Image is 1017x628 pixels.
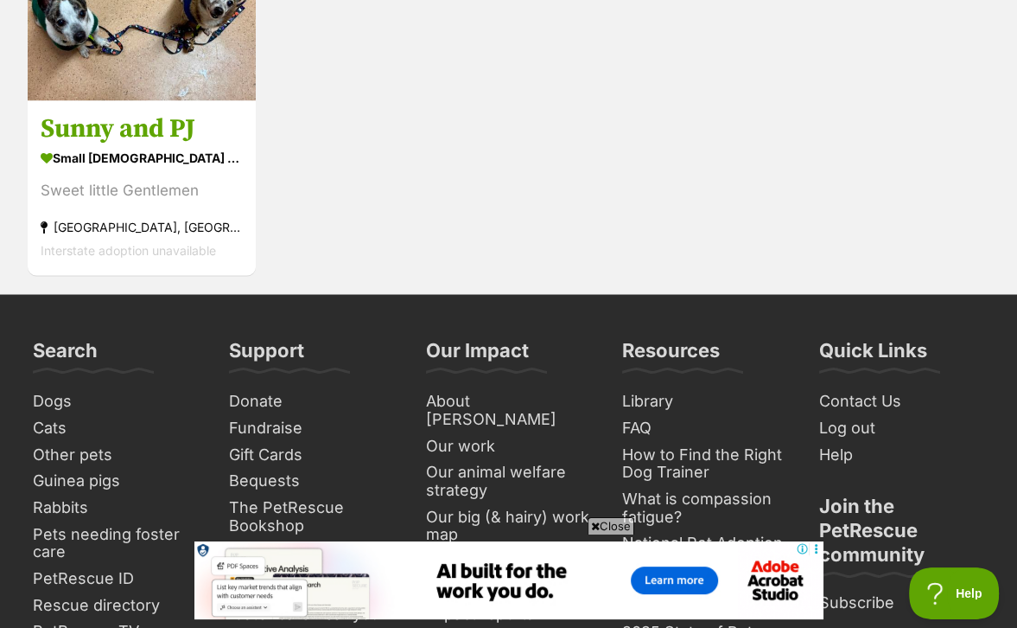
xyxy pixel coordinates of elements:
a: Other pets [26,441,205,468]
a: FAQ [615,414,794,441]
a: Sunny and PJ small [DEMOGRAPHIC_DATA] Dog Sweet little Gentlemen [GEOGRAPHIC_DATA], [GEOGRAPHIC_D... [28,99,256,275]
a: Help [812,441,991,468]
a: Rabbits [26,494,205,521]
h3: Resources [622,337,720,372]
span: Interstate adoption unavailable [41,243,216,258]
a: Log out [812,414,991,441]
div: Sweet little Gentlemen [41,179,243,202]
div: [GEOGRAPHIC_DATA], [GEOGRAPHIC_DATA] [41,215,243,239]
a: Our big (& hairy) work map [419,503,598,548]
a: About [PERSON_NAME] [419,388,598,432]
a: Bequests [222,467,401,494]
a: Cats [26,414,205,441]
a: Subscribe [812,589,991,616]
a: How to Find the Right Dog Trainer [615,441,794,485]
a: What is compassion fatigue? [615,485,794,529]
a: Guinea pigs [26,467,205,494]
a: PetRescue ID [26,565,205,592]
a: Our work [419,433,598,459]
a: Dogs [26,388,205,414]
a: National Pet Adoption Month [615,529,794,574]
a: Pets needing foster care [26,521,205,565]
a: Donate [222,388,401,414]
a: Gift Cards [222,441,401,468]
iframe: Advertisement [194,541,823,619]
div: small [DEMOGRAPHIC_DATA] Dog [41,145,243,170]
h3: Search [33,337,98,372]
a: Contact Us [812,388,991,414]
a: Our animal welfare strategy [419,458,598,503]
a: Library [615,388,794,414]
a: Rescue directory [26,592,205,618]
a: Fundraise [222,414,401,441]
span: Close [588,517,634,535]
iframe: Help Scout Beacon - Open [909,567,1000,619]
h3: Support [229,337,304,372]
h3: Join the PetRescue community [819,493,984,576]
a: The PetRescue Bookshop [222,494,401,538]
h3: Our Impact [426,337,529,372]
h3: Quick Links [819,337,927,372]
h3: Sunny and PJ [41,112,243,145]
